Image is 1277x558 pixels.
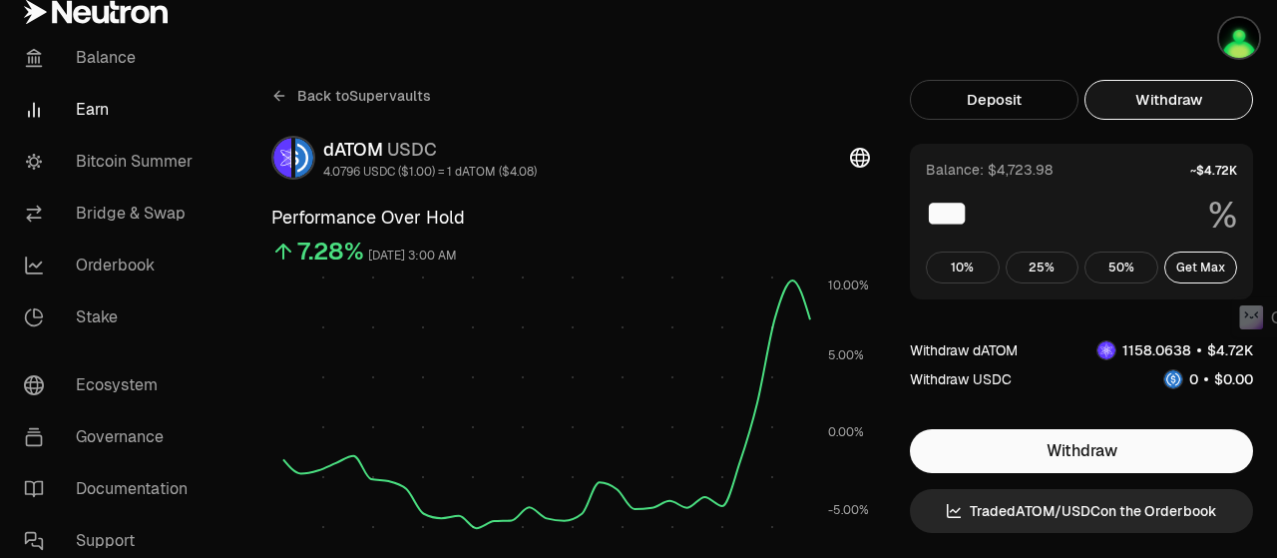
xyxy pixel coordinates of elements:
[271,204,870,232] h3: Performance Over Hold
[1084,80,1253,120] button: Withdraw
[295,138,313,178] img: USDC Logo
[8,359,215,411] a: Ecosystem
[910,489,1253,533] a: TradedATOM/USDCon the Orderbook
[828,502,869,518] tspan: -5.00%
[1164,252,1238,283] button: Get Max
[910,80,1078,120] button: Deposit
[8,84,215,136] a: Earn
[271,80,431,112] a: Back toSupervaults
[926,252,1000,283] button: 10%
[1006,252,1079,283] button: 25%
[910,340,1018,360] div: Withdraw dATOM
[910,429,1253,473] button: Withdraw
[368,245,457,268] div: [DATE] 3:00 AM
[8,188,215,240] a: Bridge & Swap
[910,369,1012,389] div: Withdraw USDC
[926,160,1053,180] div: Balance: $4,723.98
[8,32,215,84] a: Balance
[8,463,215,515] a: Documentation
[828,278,869,293] tspan: 10.00%
[8,136,215,188] a: Bitcoin Summer
[828,424,864,440] tspan: 0.00%
[387,138,437,161] span: USDC
[297,236,364,268] div: 7.28%
[273,138,291,178] img: dATOM Logo
[8,240,215,291] a: Orderbook
[1084,252,1158,283] button: 50%
[828,347,864,363] tspan: 5.00%
[1097,341,1115,359] img: dATOM Logo
[1208,196,1237,236] span: %
[323,136,537,164] div: dATOM
[8,411,215,463] a: Governance
[8,291,215,343] a: Stake
[1219,18,1259,58] img: Kycka wallet
[297,86,431,106] span: Back to Supervaults
[323,164,537,180] div: 4.0796 USDC ($1.00) = 1 dATOM ($4.08)
[1164,370,1182,388] img: USDC Logo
